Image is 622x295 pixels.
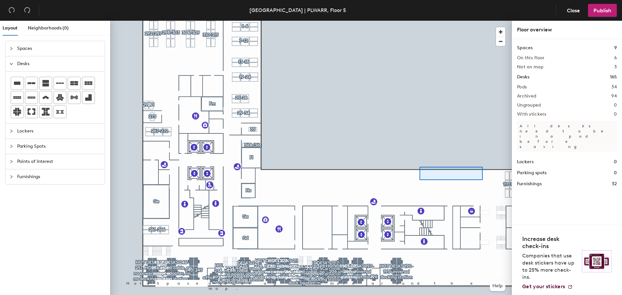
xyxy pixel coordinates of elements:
[28,25,69,31] span: Neighborhoods (0)
[614,44,617,51] h1: 9
[522,235,578,250] h4: Increase desk check-ins
[517,103,541,108] h2: Ungrouped
[490,281,505,291] button: Help
[522,283,565,289] span: Get your stickers
[614,103,617,108] h2: 0
[517,74,529,81] h1: Desks
[614,158,617,165] h1: 0
[614,55,617,61] h2: 6
[522,283,573,290] a: Get your stickers
[588,4,617,17] button: Publish
[17,124,101,139] span: Lockers
[593,7,611,14] span: Publish
[611,85,617,90] h2: 34
[17,154,101,169] span: Points of Interest
[8,7,15,13] span: undo
[517,169,547,176] h1: Parking spots
[9,62,13,66] span: expanded
[517,85,527,90] h2: Pods
[517,94,536,99] h2: Archived
[611,94,617,99] h2: 94
[522,252,578,281] p: Companies that use desk stickers have up to 25% more check-ins.
[9,175,13,179] span: collapsed
[9,144,13,148] span: collapsed
[582,250,612,272] img: Sticker logo
[610,74,617,81] h1: 165
[614,112,617,117] h2: 0
[17,139,101,154] span: Parking Spots
[249,6,346,14] div: [GEOGRAPHIC_DATA] | PLWARR, Floor 5
[567,7,580,14] span: Close
[5,4,18,17] button: Undo (⌘ + Z)
[17,169,101,184] span: Furnishings
[517,64,543,70] h2: Not on map
[17,41,101,56] span: Spaces
[561,4,585,17] button: Close
[517,44,533,51] h1: Spaces
[517,55,545,61] h2: On this floor
[21,4,34,17] button: Redo (⌘ + ⇧ + Z)
[612,180,617,187] h1: 32
[517,112,547,117] h2: With stickers
[17,56,101,71] span: Desks
[9,160,13,164] span: collapsed
[614,169,617,176] h1: 0
[517,121,617,152] p: All desks need to be in a pod before saving
[517,158,534,165] h1: Lockers
[9,47,13,51] span: collapsed
[9,129,13,133] span: collapsed
[517,26,617,34] div: Floor overview
[3,25,17,31] span: Layout
[517,180,542,187] h1: Furnishings
[614,64,617,70] h2: 3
